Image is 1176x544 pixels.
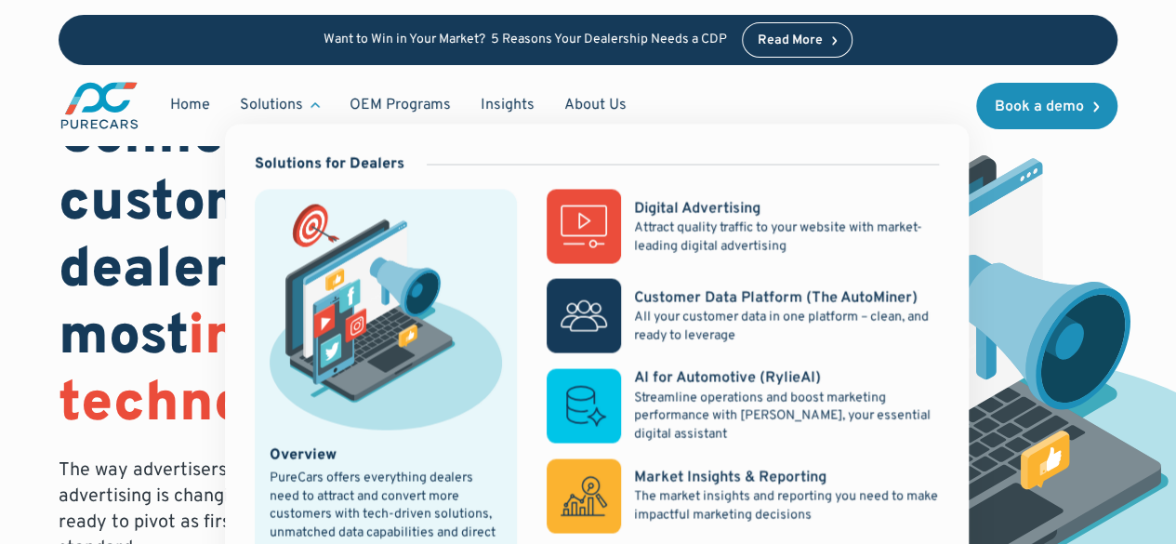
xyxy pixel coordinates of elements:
[547,279,939,353] a: Customer Data Platform (The AutoMiner)All your customer data in one platform – clean, and ready t...
[547,190,939,264] a: Digital AdvertisingAttract quality traffic to your website with market-leading digital advertising
[59,303,548,441] span: innovative ad technology
[59,80,140,131] img: purecars logo
[466,87,549,123] a: Insights
[634,219,939,255] p: Attract quality traffic to your website with market-leading digital advertising
[270,444,337,465] div: Overview
[59,80,140,131] a: main
[995,100,1084,114] div: Book a demo
[547,368,939,444] a: AI for Automotive (RylieAI)Streamline operations and boost marketing performance with [PERSON_NAM...
[255,153,404,174] div: Solutions for Dealers
[155,87,225,123] a: Home
[335,87,466,123] a: OEM Programs
[324,33,727,48] p: Want to Win in Your Market? 5 Reasons Your Dealership Needs a CDP
[225,87,335,123] div: Solutions
[742,22,853,58] a: Read More
[634,198,760,219] div: Digital Advertising
[758,34,823,47] div: Read More
[240,95,303,115] div: Solutions
[270,205,502,430] img: marketing illustration showing social media channels and campaigns
[59,104,623,439] h1: Connecting customers to auto dealers using the most
[547,458,939,533] a: Market Insights & ReportingThe market insights and reporting you need to make impactful marketing...
[634,467,826,487] div: Market Insights & Reporting
[976,83,1117,129] a: Book a demo
[634,368,821,389] div: AI for Automotive (RylieAI)
[634,487,939,524] p: The market insights and reporting you need to make impactful marketing decisions
[634,389,939,444] p: Streamline operations and boost marketing performance with [PERSON_NAME], your essential digital ...
[634,287,918,308] div: Customer Data Platform (The AutoMiner)
[549,87,641,123] a: About Us
[634,308,939,344] p: All your customer data in one platform – clean, and ready to leverage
